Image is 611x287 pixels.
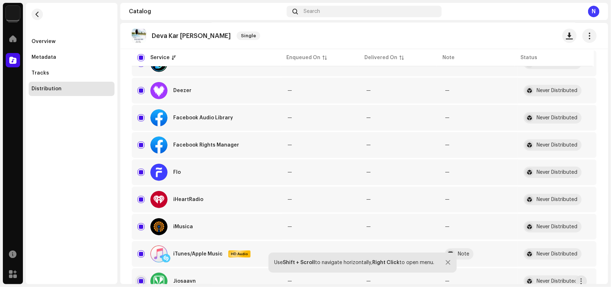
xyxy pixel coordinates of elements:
span: — [366,115,371,120]
img: 1fb66254-f697-4d77-a269-5d582abac11f [132,29,146,43]
span: — [366,170,371,175]
span: — [287,224,292,229]
div: Facebook Rights Manager [173,143,239,148]
re-m-nav-item: Distribution [29,82,115,96]
span: — [287,279,292,284]
div: Never Distributed [537,252,577,257]
re-a-table-badge: — [445,88,450,93]
re-a-table-badge: — [445,224,450,229]
div: Overview [31,39,55,44]
span: — [366,143,371,148]
div: Flo [173,170,181,175]
div: Never Distributed [537,143,577,148]
span: — [366,88,371,93]
re-a-table-badge: — [445,170,450,175]
span: — [287,197,292,202]
div: Distribution [31,86,62,92]
div: Enqueued On [286,54,320,61]
re-a-table-badge: — [445,115,450,120]
div: Delivered On [364,54,397,61]
span: — [287,252,292,257]
p: Deva Kar [PERSON_NAME] [152,32,231,40]
span: Single [237,32,260,40]
div: N [588,6,600,17]
div: iTunes/Apple Music [173,252,223,257]
strong: Shift + Scroll [283,260,315,265]
span: — [366,279,371,284]
div: Never Distributed [537,115,577,120]
re-m-nav-item: Tracks [29,66,115,80]
div: Never Distributed [537,197,577,202]
div: Metadata [31,54,56,60]
div: Use to navigate horizontally, to open menu. [275,260,435,266]
div: Deezer [173,88,191,93]
span: — [366,252,371,257]
img: 6b576b86-2b56-4672-9ac4-35c17631c64c [6,6,20,20]
span: — [366,224,371,229]
re-a-table-badge: — [445,143,450,148]
re-m-nav-item: Overview [29,34,115,49]
div: Never Distributed [537,279,577,284]
div: Tracks [31,70,49,76]
span: — [287,88,292,93]
span: — [366,197,371,202]
span: — [287,170,292,175]
re-a-table-badge: — [445,279,450,284]
div: Facebook Audio Library [173,115,233,120]
strong: Right Click [373,260,400,265]
div: Service [150,54,170,61]
div: iMusica [173,224,193,229]
re-a-table-badge: — [445,197,450,202]
span: HD Audio [229,252,250,257]
div: Jiosaavn [173,279,196,284]
re-m-nav-item: Metadata [29,50,115,64]
span: Search [304,9,320,14]
div: Catalog [129,9,284,14]
div: Never Distributed [537,170,577,175]
div: Never Distributed [537,224,577,229]
div: Note [458,252,469,257]
span: — [287,143,292,148]
span: — [287,115,292,120]
div: Never Distributed [537,88,577,93]
div: iHeartRadio [173,197,203,202]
